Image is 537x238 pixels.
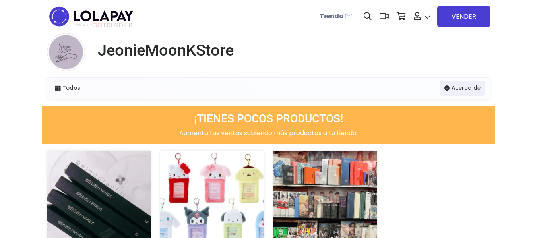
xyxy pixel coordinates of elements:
[437,6,490,27] a: VENDER
[98,41,234,60] h1: JeonieMoonKStore
[74,23,92,27] span: POWERED BY
[47,112,490,126] h3: ¡TIENES POCOS PRODUCTOS!
[91,41,234,60] a: JeonieMoonKStore
[47,128,490,138] p: Aumenta tus ventas subiendo más productos a tu tienda.
[440,81,485,95] a: Acerca de
[50,81,85,95] a: Todos
[92,21,103,30] span: GO
[344,10,353,20] img: Lolapay Plus
[74,22,132,29] span: TRENDIER
[47,4,136,29] img: logo
[320,12,344,21] b: Tienda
